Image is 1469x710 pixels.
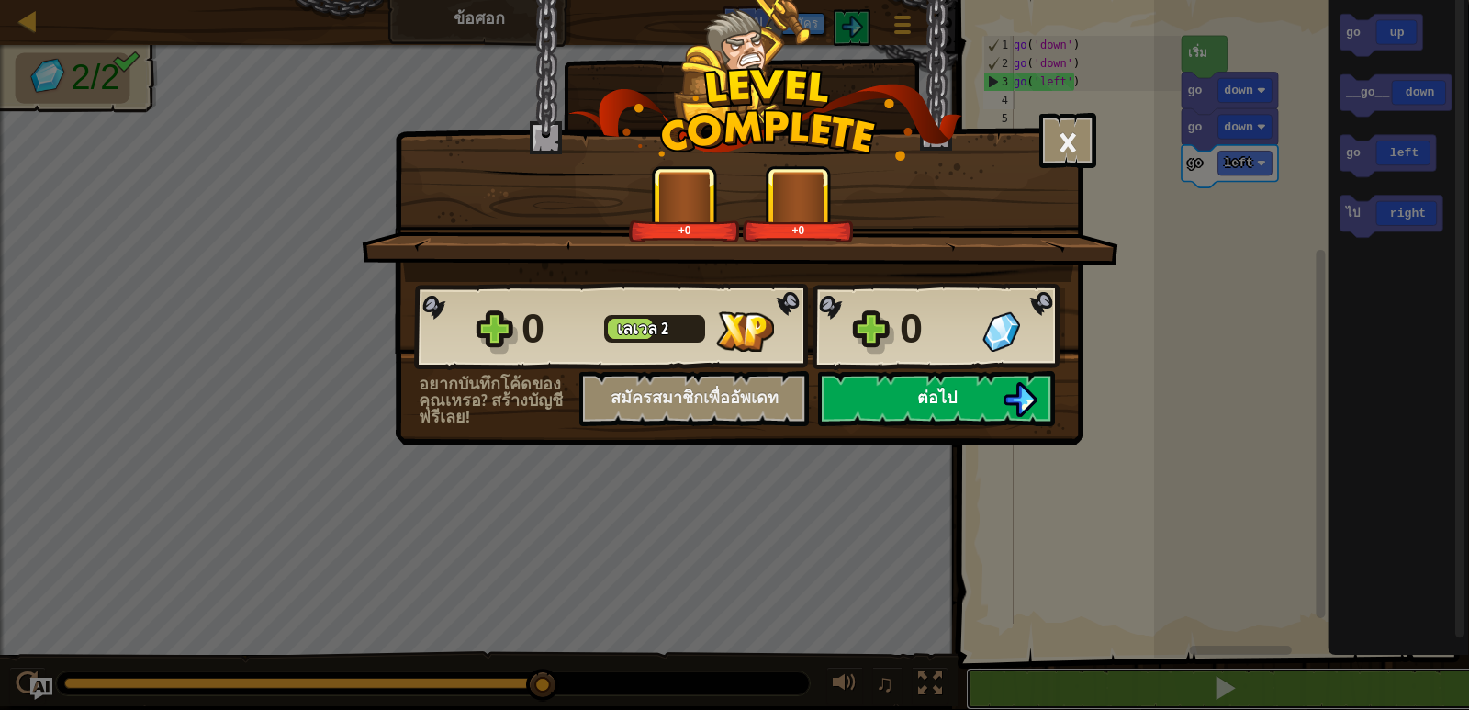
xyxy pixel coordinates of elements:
div: +0 [746,223,850,237]
button: × [1039,113,1096,168]
span: ต่อไป [917,386,957,409]
img: อัญมณีที่ได้มา [982,311,1020,352]
div: อยากบันทึกโค้ดของคุณเหรอ? สร้างบัญชีฟรีเลย! [419,376,579,425]
img: XP ที่ได้รับ [716,311,774,352]
span: 2 [661,317,668,340]
div: 0 [521,299,593,358]
img: level_complete.png [568,68,962,161]
button: สมัครสมาชิกเพื่ออัพเดท [579,371,809,426]
div: +0 [633,223,736,237]
span: เลเวล [617,317,661,340]
div: 0 [900,299,971,358]
img: ต่อไป [1003,382,1037,417]
button: ต่อไป [818,371,1055,426]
